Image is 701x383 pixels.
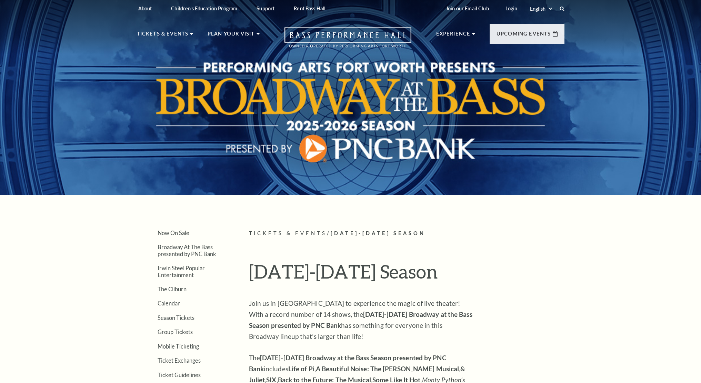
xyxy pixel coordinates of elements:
a: Now On Sale [158,230,189,236]
strong: A Beautiful Noise: The [PERSON_NAME] Musical [316,365,459,373]
h1: [DATE]-[DATE] Season [249,260,564,289]
p: Rent Bass Hall [294,6,326,11]
a: Group Tickets [158,329,193,335]
a: Mobile Ticketing [158,343,199,350]
p: Plan Your Visit [208,30,255,42]
a: Calendar [158,300,180,306]
p: About [138,6,152,11]
p: Experience [436,30,471,42]
span: Tickets & Events [249,230,327,236]
a: The Cliburn [158,286,187,292]
select: Select: [529,6,553,12]
strong: Life of Pi [288,365,314,373]
a: Irwin Steel Popular Entertainment [158,265,205,278]
a: Ticket Exchanges [158,357,201,364]
a: Ticket Guidelines [158,372,201,378]
p: Upcoming Events [497,30,551,42]
p: Support [257,6,274,11]
p: Children's Education Program [171,6,237,11]
p: / [249,229,564,238]
p: Join us in [GEOGRAPHIC_DATA] to experience the magic of live theater! With a record number of 14 ... [249,298,473,342]
a: Broadway At The Bass presented by PNC Bank [158,244,216,257]
span: [DATE]-[DATE] Season [331,230,425,236]
strong: [DATE]-[DATE] Broadway at the Bass Season presented by PNC Bank [249,354,447,373]
a: Season Tickets [158,314,194,321]
p: Tickets & Events [137,30,189,42]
